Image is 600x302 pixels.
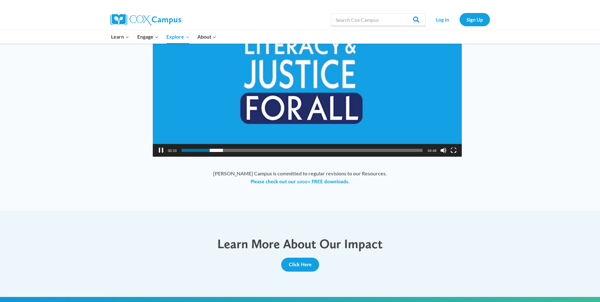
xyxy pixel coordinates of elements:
button: Mute [440,147,447,154]
a: Please check out our 1000+ FREE downloads. [251,178,349,185]
input: Search Cox Campus [331,13,426,26]
button: Child menu of About [193,30,220,43]
nav: Primary Navigation [107,30,220,43]
button: Child menu of Explore [163,30,194,43]
a: Log In [429,13,456,26]
a: Sign Up [460,13,490,26]
span: 00:33 [168,149,177,153]
p: [PERSON_NAME] Campus is committed to regular revisions to our Resources. [66,169,534,186]
button: Pause [158,147,164,154]
nav: Secondary Navigation [429,13,490,26]
span: Click Here [289,261,312,267]
a: Learn More About Our Impact [217,236,383,251]
img: Cox Campus [110,14,181,25]
a: Click Here [281,258,319,272]
span: 04:48 [428,149,436,153]
button: Child menu of Engage [133,30,163,43]
button: Child menu of Learn [107,30,133,43]
button: Fullscreen [450,147,457,154]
